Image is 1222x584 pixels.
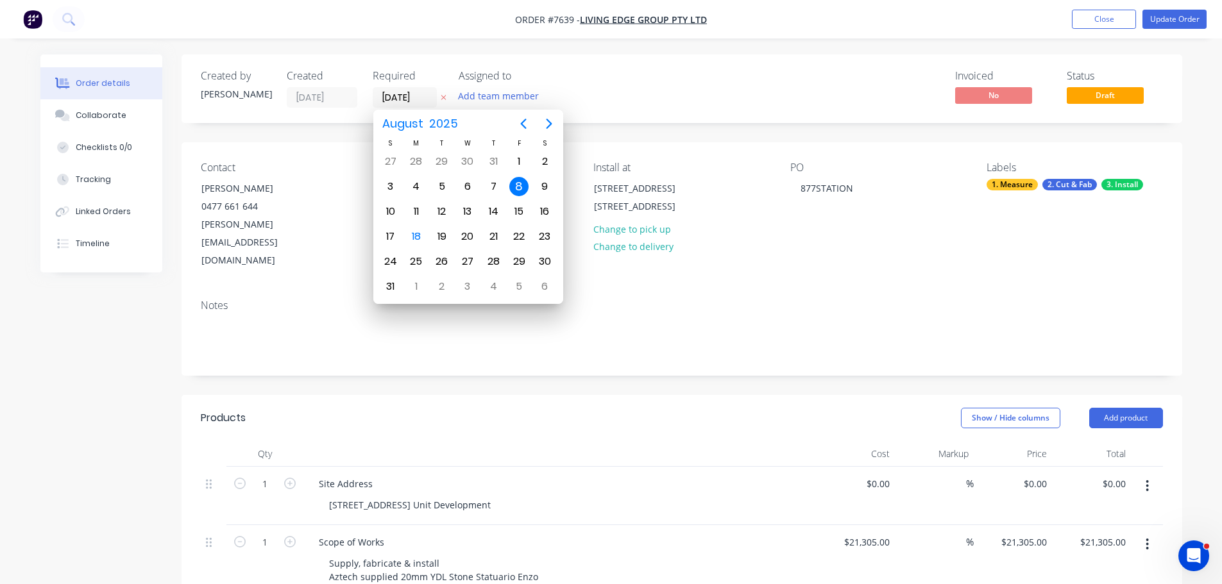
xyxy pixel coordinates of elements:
div: S [532,138,557,149]
div: Checklists 0/0 [76,142,132,153]
div: Wednesday, August 13, 2025 [458,202,477,221]
div: Invoiced [955,70,1051,82]
div: T [429,138,455,149]
button: Change to pick up [586,220,677,237]
div: PO [790,162,966,174]
div: Collaborate [76,110,126,121]
button: Add team member [451,87,545,104]
div: Friday, August 1, 2025 [509,152,529,171]
div: Created [287,70,357,82]
div: Friday, August 22, 2025 [509,227,529,246]
div: Tuesday, September 2, 2025 [432,277,452,296]
button: August2025 [375,112,466,135]
div: Tuesday, August 5, 2025 [432,177,452,196]
div: Monday, September 1, 2025 [407,277,426,296]
span: No [955,87,1032,103]
button: Timeline [40,228,162,260]
button: Previous page [511,111,536,137]
div: Linked Orders [76,206,131,217]
button: Add team member [459,87,546,104]
div: Saturday, August 9, 2025 [535,177,554,196]
div: Friday, August 8, 2025 [509,177,529,196]
span: Draft [1067,87,1144,103]
div: M [403,138,429,149]
div: Wednesday, September 3, 2025 [458,277,477,296]
div: Install at [593,162,769,174]
div: Wednesday, August 20, 2025 [458,227,477,246]
div: Site Address [309,474,383,493]
div: Timeline [76,238,110,249]
div: [STREET_ADDRESS][STREET_ADDRESS] [583,179,711,220]
div: 877STATION [790,179,863,197]
button: Checklists 0/0 [40,131,162,163]
button: Show / Hide columns [961,408,1060,428]
span: August [380,112,427,135]
div: 3. Install [1101,179,1143,190]
div: Sunday, August 3, 2025 [381,177,400,196]
div: Status [1067,70,1163,82]
div: 2. Cut & Fab [1042,179,1097,190]
div: Friday, August 29, 2025 [509,252,529,271]
button: Change to delivery [586,238,680,255]
div: Labels [987,162,1162,174]
div: Total [1052,441,1131,467]
span: % [966,535,974,549]
div: Notes [201,299,1163,312]
div: Thursday, August 14, 2025 [484,202,503,221]
div: Tuesday, August 26, 2025 [432,252,452,271]
div: [PERSON_NAME][EMAIL_ADDRESS][DOMAIN_NAME] [201,215,308,269]
div: Markup [895,441,974,467]
div: Saturday, August 16, 2025 [535,202,554,221]
div: Sunday, August 31, 2025 [381,277,400,296]
div: Thursday, August 28, 2025 [484,252,503,271]
a: Living Edge Group Pty Ltd [580,13,707,26]
button: Next page [536,111,562,137]
div: Monday, August 4, 2025 [407,177,426,196]
button: Update Order [1142,10,1207,29]
span: Order #7639 - [515,13,580,26]
div: Products [201,410,246,426]
button: Close [1072,10,1136,29]
div: Thursday, August 7, 2025 [484,177,503,196]
div: Monday, August 11, 2025 [407,202,426,221]
div: Sunday, August 10, 2025 [381,202,400,221]
div: [PERSON_NAME] [201,179,308,197]
button: Collaborate [40,99,162,131]
div: Price [974,441,1053,467]
div: Wednesday, August 27, 2025 [458,252,477,271]
div: Saturday, August 2, 2025 [535,152,554,171]
button: Add product [1089,408,1163,428]
div: Wednesday, August 6, 2025 [458,177,477,196]
div: Monday, July 28, 2025 [407,152,426,171]
div: T [480,138,506,149]
div: [STREET_ADDRESS] Unit Development [319,496,501,514]
span: 2025 [427,112,461,135]
div: Tuesday, August 19, 2025 [432,227,452,246]
div: [PERSON_NAME]0477 661 644[PERSON_NAME][EMAIL_ADDRESS][DOMAIN_NAME] [191,179,319,270]
div: Thursday, September 4, 2025 [484,277,503,296]
div: Cost [817,441,895,467]
button: Tracking [40,163,162,196]
div: Contact [201,162,377,174]
div: Assigned to [459,70,587,82]
div: Scope of Works [309,533,395,551]
div: Saturday, August 23, 2025 [535,227,554,246]
div: [STREET_ADDRESS] [594,197,700,215]
div: F [506,138,532,149]
div: Sunday, July 27, 2025 [381,152,400,171]
div: Qty [226,441,303,467]
div: W [455,138,480,149]
img: Factory [23,10,42,29]
button: Linked Orders [40,196,162,228]
div: Created by [201,70,271,82]
div: Thursday, July 31, 2025 [484,152,503,171]
span: % [966,476,974,491]
button: Order details [40,67,162,99]
div: Wednesday, July 30, 2025 [458,152,477,171]
div: Order details [76,78,130,89]
div: [PERSON_NAME] [201,87,271,101]
div: Tracking [76,174,111,185]
div: Sunday, August 17, 2025 [381,227,400,246]
div: Saturday, September 6, 2025 [535,277,554,296]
